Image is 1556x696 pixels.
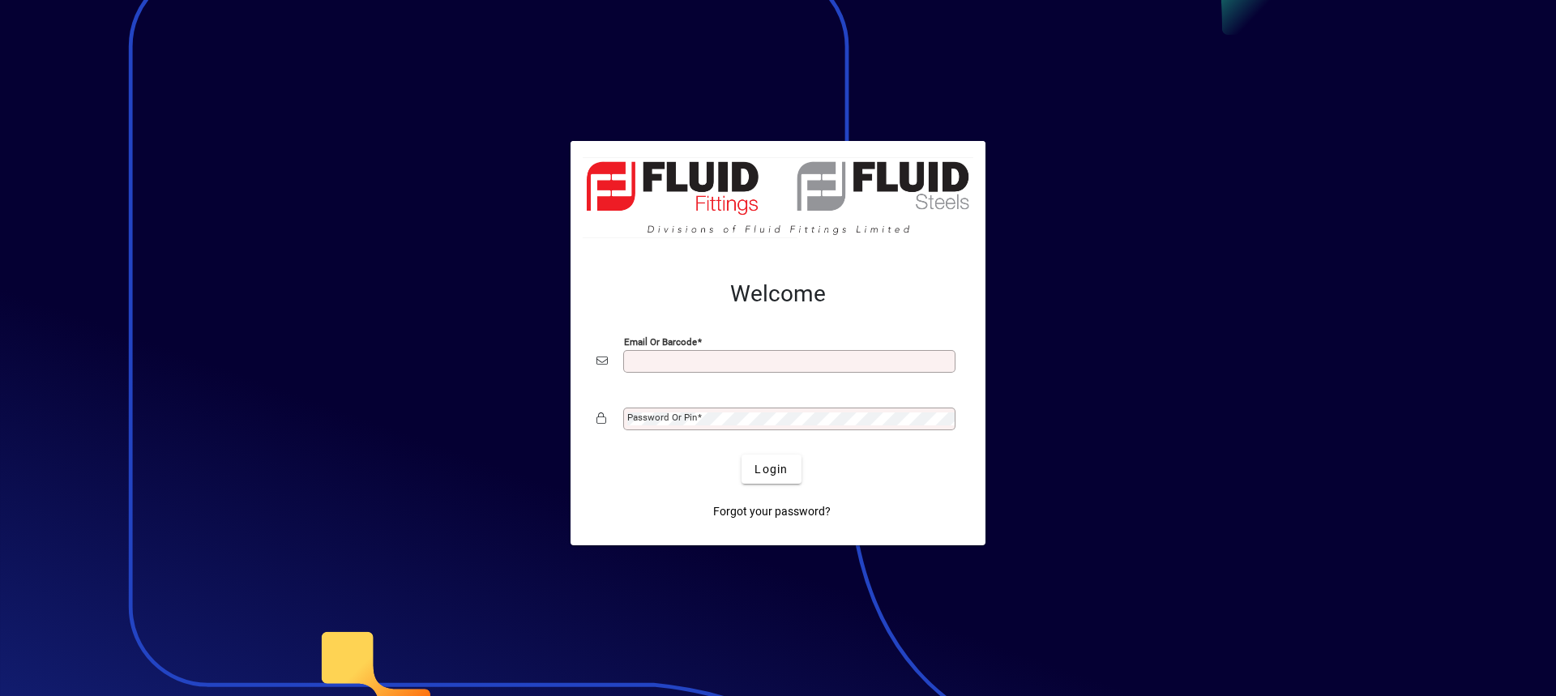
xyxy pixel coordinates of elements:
[596,280,960,308] h2: Welcome
[707,497,837,526] a: Forgot your password?
[713,503,831,520] span: Forgot your password?
[754,461,788,478] span: Login
[624,336,697,348] mat-label: Email or Barcode
[627,412,697,423] mat-label: Password or Pin
[742,455,801,484] button: Login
